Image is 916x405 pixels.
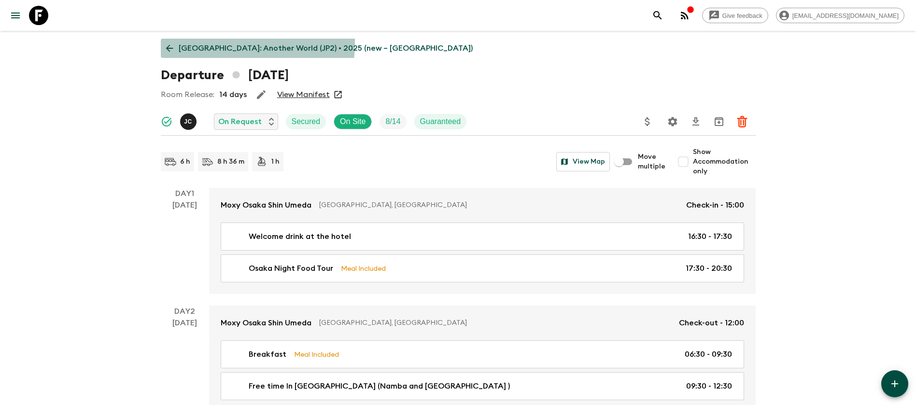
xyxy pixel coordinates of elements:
span: Show Accommodation only [693,147,756,176]
div: Trip Fill [380,114,406,129]
a: Moxy Osaka Shin Umeda[GEOGRAPHIC_DATA], [GEOGRAPHIC_DATA]Check-in - 15:00 [209,188,756,223]
p: Free time In [GEOGRAPHIC_DATA] (Namba and [GEOGRAPHIC_DATA] ) [249,380,510,392]
p: 8 h 36 m [217,157,244,167]
button: menu [6,6,25,25]
p: On Request [218,116,262,127]
span: Move multiple [638,152,666,171]
button: JC [180,113,198,130]
p: Secured [292,116,321,127]
button: Delete [733,112,752,131]
p: 6 h [180,157,190,167]
button: search adventures [648,6,667,25]
p: 06:30 - 09:30 [685,349,732,360]
p: Meal Included [341,263,386,274]
p: Check-in - 15:00 [686,199,744,211]
button: View Map [556,152,610,171]
a: BreakfastMeal Included06:30 - 09:30 [221,340,744,368]
p: Meal Included [294,349,339,360]
button: Archive (Completed, Cancelled or Unsynced Departures only) [709,112,729,131]
svg: Synced Successfully [161,116,172,127]
p: [GEOGRAPHIC_DATA]: Another World (JP2) • 2025 (new – [GEOGRAPHIC_DATA]) [179,42,473,54]
p: 1 h [271,157,280,167]
p: [GEOGRAPHIC_DATA], [GEOGRAPHIC_DATA] [319,200,678,210]
a: Give feedback [702,8,768,23]
p: Moxy Osaka Shin Umeda [221,199,311,211]
button: Settings [663,112,682,131]
div: [EMAIL_ADDRESS][DOMAIN_NAME] [776,8,904,23]
p: Moxy Osaka Shin Umeda [221,317,311,329]
p: Room Release: [161,89,214,100]
p: 16:30 - 17:30 [688,231,732,242]
p: Welcome drink at the hotel [249,231,351,242]
p: Check-out - 12:00 [679,317,744,329]
p: On Site [340,116,366,127]
button: Update Price, Early Bird Discount and Costs [638,112,657,131]
p: Day 1 [161,188,209,199]
p: 09:30 - 12:30 [686,380,732,392]
p: 17:30 - 20:30 [686,263,732,274]
span: Juno Choi [180,116,198,124]
div: Secured [286,114,326,129]
p: 8 / 14 [385,116,400,127]
p: Guaranteed [420,116,461,127]
a: Moxy Osaka Shin Umeda[GEOGRAPHIC_DATA], [GEOGRAPHIC_DATA]Check-out - 12:00 [209,306,756,340]
span: [EMAIL_ADDRESS][DOMAIN_NAME] [787,12,904,19]
h1: Departure [DATE] [161,66,289,85]
p: Breakfast [249,349,286,360]
div: On Site [334,114,372,129]
p: Osaka Night Food Tour [249,263,333,274]
p: [GEOGRAPHIC_DATA], [GEOGRAPHIC_DATA] [319,318,671,328]
p: Day 2 [161,306,209,317]
a: Welcome drink at the hotel16:30 - 17:30 [221,223,744,251]
a: [GEOGRAPHIC_DATA]: Another World (JP2) • 2025 (new – [GEOGRAPHIC_DATA]) [161,39,478,58]
a: Osaka Night Food TourMeal Included17:30 - 20:30 [221,254,744,282]
p: 14 days [219,89,247,100]
div: [DATE] [172,199,197,294]
p: J C [184,118,192,126]
a: View Manifest [277,90,330,99]
button: Download CSV [686,112,705,131]
span: Give feedback [717,12,768,19]
a: Free time In [GEOGRAPHIC_DATA] (Namba and [GEOGRAPHIC_DATA] )09:30 - 12:30 [221,372,744,400]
